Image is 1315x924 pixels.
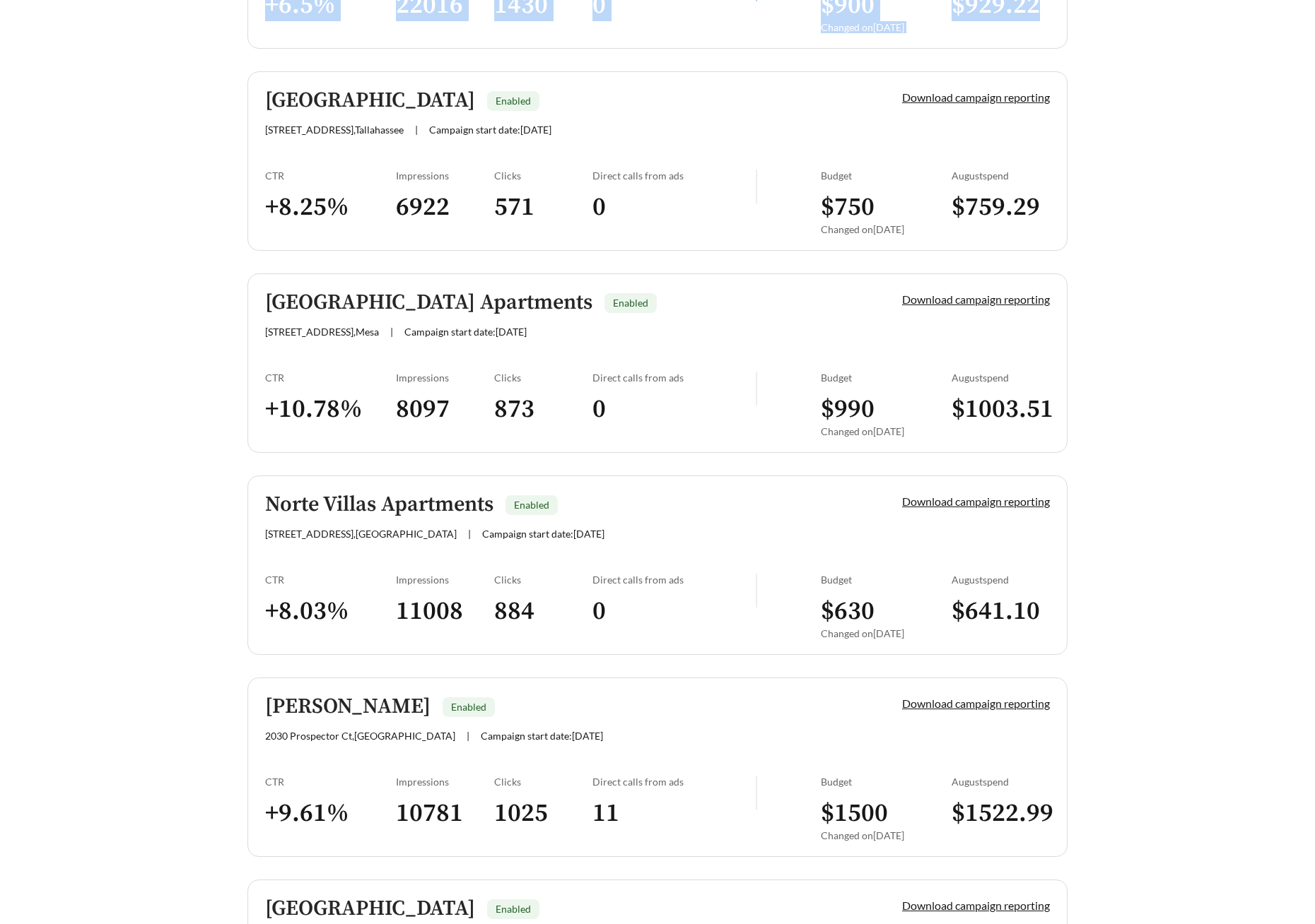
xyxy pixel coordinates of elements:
div: Direct calls from ads [592,372,756,384]
div: Clicks [494,574,592,586]
a: [GEOGRAPHIC_DATA] ApartmentsEnabled[STREET_ADDRESS],Mesa|Campaign start date:[DATE]Download campa... [247,273,1068,453]
span: Campaign start date: [DATE] [429,124,551,136]
h3: 0 [592,393,756,425]
div: August spend [952,574,1050,586]
div: Clicks [494,372,592,384]
h3: 8097 [396,393,494,425]
span: | [390,326,393,338]
div: CTR [265,574,396,586]
span: Campaign start date: [DATE] [481,730,603,742]
h3: 0 [592,191,756,223]
h3: $ 759.29 [952,191,1050,223]
h3: 11 [592,798,756,829]
h3: $ 750 [821,191,952,223]
h3: 6922 [396,191,494,223]
h3: + 9.61 % [265,798,396,829]
span: Enabled [451,701,486,713]
div: August spend [952,372,1050,384]
h3: 884 [494,596,592,627]
h3: 0 [592,596,756,627]
div: Clicks [494,776,592,788]
a: Download campaign reporting [902,899,1050,912]
div: Changed on [DATE] [821,425,952,437]
div: Impressions [396,574,494,586]
h3: + 10.78 % [265,393,396,425]
img: line [756,372,757,405]
div: Changed on [DATE] [821,223,952,235]
div: CTR [265,372,396,384]
a: Download campaign reporting [902,697,1050,710]
div: August spend [952,170,1050,182]
span: 2030 Prospector Ct , [GEOGRAPHIC_DATA] [265,730,455,742]
div: CTR [265,776,396,788]
h3: $ 630 [821,596,952,627]
a: [GEOGRAPHIC_DATA]Enabled[STREET_ADDRESS],Tallahassee|Campaign start date:[DATE]Download campaign ... [247,71,1068,251]
img: line [756,574,757,608]
span: [STREET_ADDRESS] , Mesa [265,326,379,338]
a: Norte Villas ApartmentsEnabled[STREET_ADDRESS],[GEOGRAPHIC_DATA]|Campaign start date:[DATE]Downlo... [247,475,1068,655]
div: Budget [821,372,952,384]
div: Budget [821,574,952,586]
span: Campaign start date: [DATE] [404,326,527,338]
img: line [756,170,757,203]
h3: $ 1003.51 [952,393,1050,425]
span: Enabled [514,499,549,511]
div: Direct calls from ads [592,574,756,586]
span: | [415,124,418,136]
h3: 873 [494,393,592,425]
div: Clicks [494,170,592,182]
span: Enabled [613,297,648,309]
h5: [GEOGRAPHIC_DATA] [265,897,475,920]
div: Direct calls from ads [592,776,756,788]
div: Impressions [396,170,494,182]
a: [PERSON_NAME]Enabled2030 Prospector Ct,[GEOGRAPHIC_DATA]|Campaign start date:[DATE]Download campa... [247,677,1068,857]
span: Campaign start date: [DATE] [482,528,604,540]
a: Download campaign reporting [902,494,1050,508]
h3: 11008 [396,596,494,627]
div: Changed on [DATE] [821,21,952,33]
h3: 1025 [494,798,592,829]
h3: 10781 [396,798,494,829]
h3: $ 990 [821,393,952,425]
span: Enabled [496,95,531,107]
span: [STREET_ADDRESS] , Tallahassee [265,124,404,136]
h3: $ 1522.99 [952,798,1050,829]
div: Budget [821,170,952,182]
img: line [756,776,757,810]
div: CTR [265,170,396,182]
span: | [468,528,471,540]
span: | [467,730,469,742]
div: Direct calls from ads [592,170,756,182]
span: [STREET_ADDRESS] , [GEOGRAPHIC_DATA] [265,528,457,540]
h5: [GEOGRAPHIC_DATA] Apartments [265,291,592,314]
h3: + 8.03 % [265,596,396,627]
div: Budget [821,776,952,788]
div: Changed on [DATE] [821,829,952,841]
h3: + 8.25 % [265,191,396,223]
h5: [PERSON_NAME] [265,695,431,718]
div: August spend [952,776,1050,788]
div: Impressions [396,372,494,384]
a: Download campaign reporting [902,90,1050,104]
h5: Norte Villas Apartments [265,493,493,516]
h3: 571 [494,191,592,223]
h3: $ 641.10 [952,596,1050,627]
h3: $ 1500 [821,798,952,829]
h5: [GEOGRAPHIC_DATA] [265,89,475,112]
span: Enabled [496,903,531,915]
a: Download campaign reporting [902,292,1050,306]
div: Changed on [DATE] [821,627,952,639]
div: Impressions [396,776,494,788]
